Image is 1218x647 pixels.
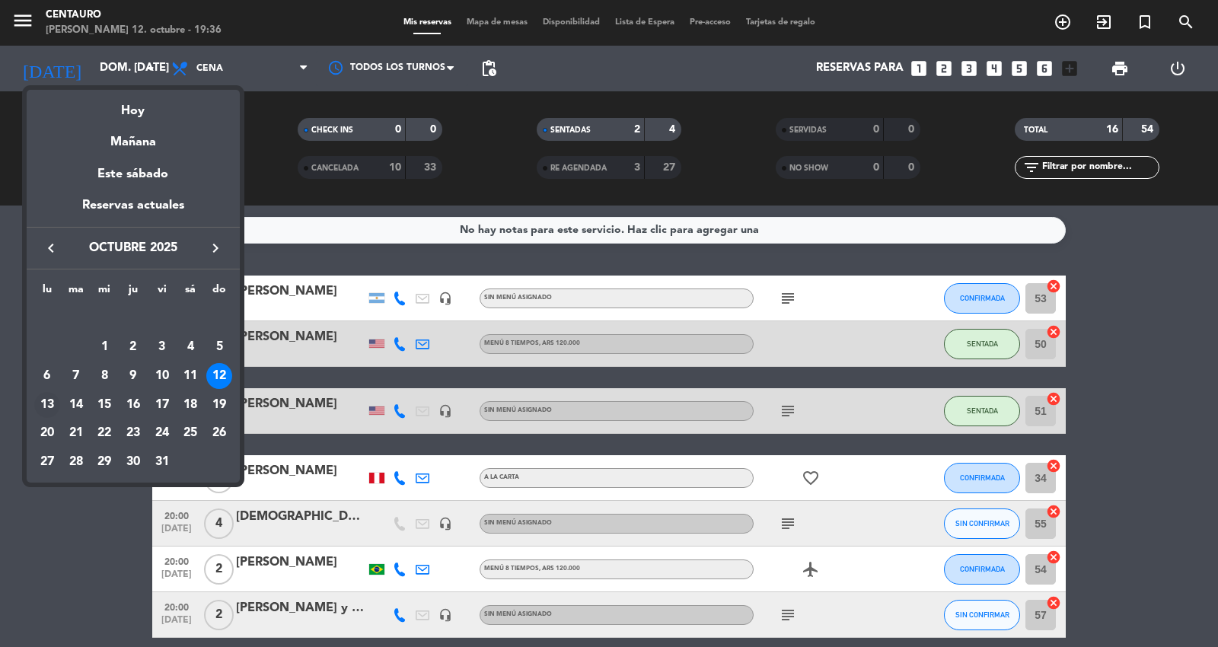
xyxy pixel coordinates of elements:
[62,281,91,304] th: martes
[91,392,117,418] div: 15
[120,449,146,475] div: 30
[148,419,177,448] td: 24 de octubre de 2025
[206,334,232,360] div: 5
[120,363,146,389] div: 9
[177,333,206,362] td: 4 de octubre de 2025
[42,239,60,257] i: keyboard_arrow_left
[120,334,146,360] div: 2
[33,362,62,390] td: 6 de octubre de 2025
[91,420,117,446] div: 22
[177,362,206,390] td: 11 de octubre de 2025
[149,392,175,418] div: 17
[33,304,234,333] td: OCT.
[37,238,65,258] button: keyboard_arrow_left
[119,333,148,362] td: 2 de octubre de 2025
[148,448,177,476] td: 31 de octubre de 2025
[177,281,206,304] th: sábado
[148,333,177,362] td: 3 de octubre de 2025
[205,281,234,304] th: domingo
[63,449,89,475] div: 28
[206,239,225,257] i: keyboard_arrow_right
[205,333,234,362] td: 5 de octubre de 2025
[90,448,119,476] td: 29 de octubre de 2025
[202,238,229,258] button: keyboard_arrow_right
[27,121,240,152] div: Mañana
[205,419,234,448] td: 26 de octubre de 2025
[149,420,175,446] div: 24
[27,196,240,227] div: Reservas actuales
[65,238,202,258] span: octubre 2025
[177,363,203,389] div: 11
[149,363,175,389] div: 10
[27,153,240,196] div: Este sábado
[177,390,206,419] td: 18 de octubre de 2025
[90,362,119,390] td: 8 de octubre de 2025
[148,362,177,390] td: 10 de octubre de 2025
[120,420,146,446] div: 23
[177,392,203,418] div: 18
[205,362,234,390] td: 12 de octubre de 2025
[62,362,91,390] td: 7 de octubre de 2025
[63,420,89,446] div: 21
[34,420,60,446] div: 20
[90,419,119,448] td: 22 de octubre de 2025
[62,419,91,448] td: 21 de octubre de 2025
[34,363,60,389] div: 6
[149,449,175,475] div: 31
[205,390,234,419] td: 19 de octubre de 2025
[206,363,232,389] div: 12
[33,281,62,304] th: lunes
[34,449,60,475] div: 27
[91,363,117,389] div: 8
[119,281,148,304] th: jueves
[206,392,232,418] div: 19
[90,333,119,362] td: 1 de octubre de 2025
[148,281,177,304] th: viernes
[177,334,203,360] div: 4
[27,90,240,121] div: Hoy
[119,419,148,448] td: 23 de octubre de 2025
[119,390,148,419] td: 16 de octubre de 2025
[63,392,89,418] div: 14
[120,392,146,418] div: 16
[177,420,203,446] div: 25
[62,448,91,476] td: 28 de octubre de 2025
[91,334,117,360] div: 1
[148,390,177,419] td: 17 de octubre de 2025
[177,419,206,448] td: 25 de octubre de 2025
[62,390,91,419] td: 14 de octubre de 2025
[119,362,148,390] td: 9 de octubre de 2025
[34,392,60,418] div: 13
[119,448,148,476] td: 30 de octubre de 2025
[149,334,175,360] div: 3
[90,281,119,304] th: miércoles
[206,420,232,446] div: 26
[33,448,62,476] td: 27 de octubre de 2025
[91,449,117,475] div: 29
[33,390,62,419] td: 13 de octubre de 2025
[90,390,119,419] td: 15 de octubre de 2025
[33,419,62,448] td: 20 de octubre de 2025
[63,363,89,389] div: 7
